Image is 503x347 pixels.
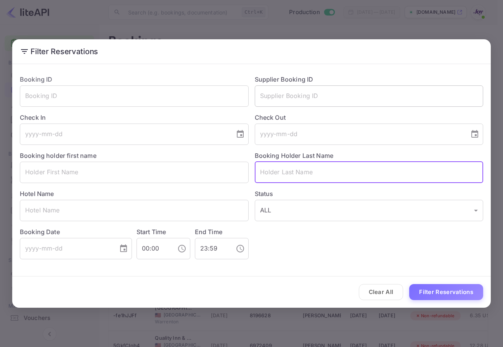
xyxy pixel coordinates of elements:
label: Hotel Name [20,190,54,198]
button: Filter Reservations [409,284,483,300]
label: Booking Date [20,227,132,236]
label: Status [255,189,484,198]
label: End Time [195,228,222,236]
button: Choose time, selected time is 11:59 PM [233,241,248,256]
label: Booking ID [20,76,53,83]
input: Holder Last Name [255,162,484,183]
input: yyyy-mm-dd [20,238,113,259]
input: yyyy-mm-dd [20,124,230,145]
input: Supplier Booking ID [255,85,484,107]
input: yyyy-mm-dd [255,124,464,145]
div: ALL [255,200,484,221]
button: Choose date [116,241,131,256]
label: Check In [20,113,249,122]
input: hh:mm [195,238,230,259]
input: hh:mm [137,238,171,259]
h2: Filter Reservations [12,39,491,64]
input: Booking ID [20,85,249,107]
label: Booking holder first name [20,152,96,159]
button: Choose date [233,127,248,142]
button: Choose time, selected time is 12:00 AM [174,241,190,256]
label: Booking Holder Last Name [255,152,334,159]
input: Hotel Name [20,200,249,221]
button: Choose date [467,127,482,142]
label: Check Out [255,113,484,122]
label: Supplier Booking ID [255,76,313,83]
button: Clear All [359,284,403,300]
input: Holder First Name [20,162,249,183]
label: Start Time [137,228,166,236]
